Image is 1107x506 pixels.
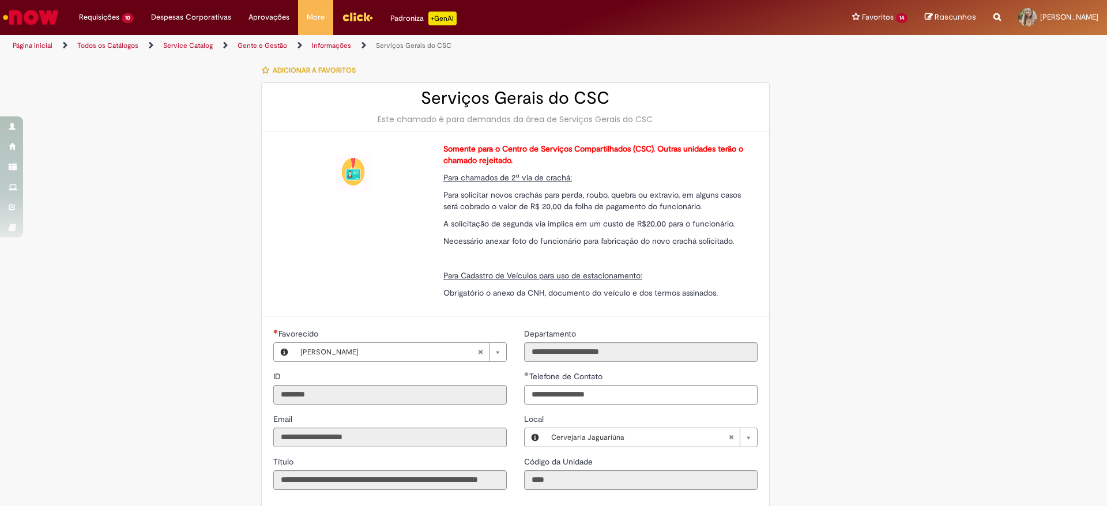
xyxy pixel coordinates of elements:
label: Somente leitura - Código da Unidade [524,456,595,467]
a: Serviços Gerais do CSC [376,41,451,50]
div: Este chamado é para demandas da área de Serviços Gerais do CSC [273,114,758,125]
span: Local [524,414,546,424]
span: Cervejaria Jaguariúna [551,428,728,447]
p: Necessário anexar foto do funcionário para fabricação do novo crachá solicitado. [443,235,749,247]
img: Serviços Gerais do CSC [336,154,372,191]
span: Somente leitura - Título [273,456,296,467]
img: click_logo_yellow_360x200.png [342,8,373,25]
span: More [307,12,325,23]
a: Rascunhos [925,12,976,23]
label: Somente leitura - Email [273,413,295,425]
p: Obrigatório o anexo da CNH, documento do veículo e dos termos assinados. [443,287,749,299]
h2: Serviços Gerais do CSC [273,89,758,108]
input: Código da Unidade [524,470,758,490]
span: Requisições [79,12,119,23]
span: Aprovações [248,12,289,23]
a: Service Catalog [163,41,213,50]
input: Título [273,470,507,490]
span: Somente leitura - Departamento [524,328,578,339]
span: Necessários - Favorecido [278,328,321,339]
span: Telefone de Contato [529,371,605,382]
label: Somente leitura - Título [273,456,296,467]
span: Favoritos [862,12,894,23]
span: Somente leitura - Email [273,414,295,424]
span: [PERSON_NAME] [300,343,477,361]
span: 10 [122,13,134,23]
abbr: Limpar campo Local [722,428,740,447]
p: A solicitação de segunda via implica em um custo de R$20,00 para o funcionário. [443,218,749,229]
button: Local, Visualizar este registro Cervejaria Jaguariúna [525,428,545,447]
span: Para Cadastro de Veículos para uso de estacionamento: [443,270,642,281]
strong: Somente para o Centro de Serviços Compartilhados (CSC). Outras unidades terão o chamado rejeitado. [443,144,743,165]
a: Gente e Gestão [238,41,287,50]
ul: Trilhas de página [9,35,729,56]
div: Padroniza [390,12,457,25]
span: Somente leitura - Código da Unidade [524,456,595,467]
span: Obrigatório Preenchido [524,372,529,376]
input: ID [273,385,507,405]
span: 14 [896,13,908,23]
a: Página inicial [13,41,52,50]
a: [PERSON_NAME]Limpar campo Favorecido [295,343,506,361]
input: Telefone de Contato [524,385,758,405]
a: Cervejaria JaguariúnaLimpar campo Local [545,428,757,447]
button: Adicionar a Favoritos [261,58,362,82]
span: Rascunhos [935,12,976,22]
span: Despesas Corporativas [151,12,231,23]
input: Departamento [524,342,758,362]
button: Favorecido, Visualizar este registro Michelle Barroso Da Silva [274,343,295,361]
img: ServiceNow [1,6,61,29]
span: Adicionar a Favoritos [273,66,356,75]
label: Somente leitura - Departamento [524,328,578,339]
p: +GenAi [428,12,457,25]
label: Somente leitura - ID [273,371,283,382]
span: [PERSON_NAME] [1040,12,1098,22]
span: Para chamados de 2ª via de crachá: [443,172,572,183]
abbr: Limpar campo Favorecido [472,343,489,361]
span: Obrigatório Preenchido [273,329,278,334]
input: Email [273,428,507,447]
a: Todos os Catálogos [77,41,138,50]
a: Informações [312,41,351,50]
p: Para solicitar novos crachás para perda, roubo, quebra ou extravio, em alguns casos será cobrado ... [443,189,749,212]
